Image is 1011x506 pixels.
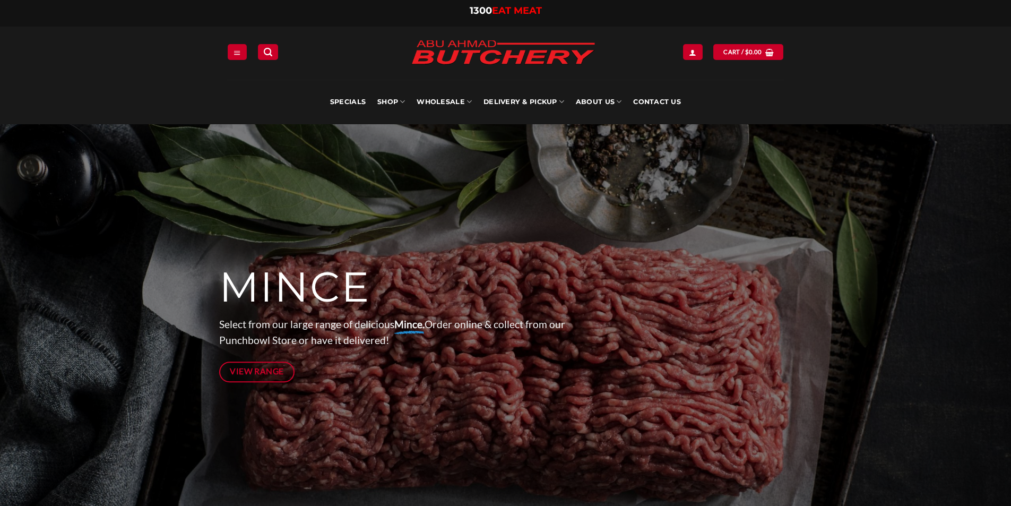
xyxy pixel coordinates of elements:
[417,80,472,124] a: Wholesale
[723,47,762,57] span: Cart /
[470,5,542,16] a: 1300EAT MEAT
[219,262,370,313] span: MINCE
[683,44,702,59] a: Login
[394,318,425,330] strong: Mince.
[492,5,542,16] span: EAT MEAT
[470,5,492,16] span: 1300
[330,80,366,124] a: Specials
[228,44,247,59] a: Menu
[633,80,681,124] a: Contact Us
[219,318,565,347] span: Select from our large range of delicious Order online & collect from our Punchbowl Store or have ...
[713,44,783,59] a: View cart
[219,362,295,382] a: View Range
[745,48,762,55] bdi: 0.00
[576,80,621,124] a: About Us
[483,80,564,124] a: Delivery & Pickup
[258,44,278,59] a: Search
[402,33,604,73] img: Abu Ahmad Butchery
[377,80,405,124] a: SHOP
[230,365,284,378] span: View Range
[745,47,749,57] span: $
